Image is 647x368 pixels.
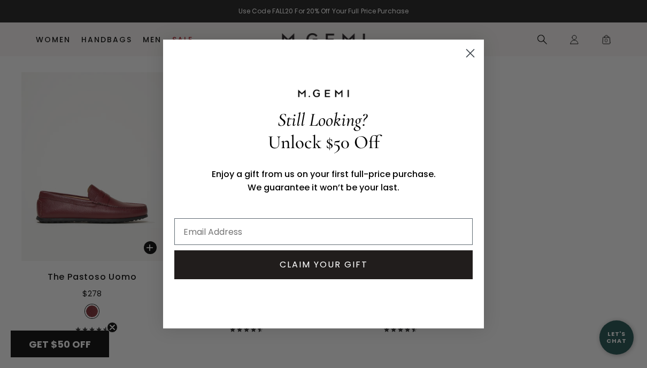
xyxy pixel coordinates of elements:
[297,89,350,98] img: M.GEMI
[268,131,380,154] span: Unlock $50 Off
[212,168,436,194] span: Enjoy a gift from us on your first full-price purchase. We guarantee it won’t be your last.
[174,218,473,245] input: Email Address
[461,44,480,63] button: Close dialog
[174,250,473,279] button: CLAIM YOUR GIFT
[278,109,367,131] span: Still Looking?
